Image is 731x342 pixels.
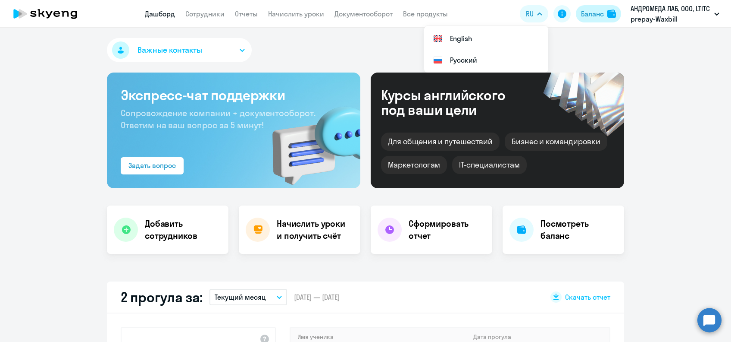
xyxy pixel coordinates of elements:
[520,5,548,22] button: RU
[334,9,393,18] a: Документооборот
[121,157,184,174] button: Задать вопрос
[540,218,617,242] h4: Посмотреть баланс
[576,5,621,22] button: Балансbalance
[505,133,607,151] div: Бизнес и командировки
[137,44,202,56] span: Важные контакты
[185,9,225,18] a: Сотрудники
[526,9,534,19] span: RU
[145,218,222,242] h4: Добавить сотрудников
[260,91,360,188] img: bg-img
[626,3,724,24] button: АНДРОМЕДА ЛАБ, ООО, LTITC prepay-Waxbill Technologies Limited doo [GEOGRAPHIC_DATA]
[403,9,448,18] a: Все продукты
[565,292,610,302] span: Скачать отчет
[121,288,203,306] h2: 2 прогула за:
[381,133,500,151] div: Для общения и путешествий
[607,9,616,18] img: balance
[215,292,266,302] p: Текущий месяц
[235,9,258,18] a: Отчеты
[631,3,711,24] p: АНДРОМЕДА ЛАБ, ООО, LTITC prepay-Waxbill Technologies Limited doo [GEOGRAPHIC_DATA]
[409,218,485,242] h4: Сформировать отчет
[121,108,316,130] span: Сопровождение компании + документооборот. Ответим на ваш вопрос за 5 минут!
[121,86,347,104] h3: Экспресс-чат поддержки
[277,218,352,242] h4: Начислить уроки и получить счёт
[209,289,287,305] button: Текущий месяц
[433,55,443,65] img: Русский
[581,9,604,19] div: Баланс
[294,292,340,302] span: [DATE] — [DATE]
[424,26,548,73] ul: RU
[128,160,176,171] div: Задать вопрос
[381,156,447,174] div: Маркетологам
[107,38,252,62] button: Важные контакты
[145,9,175,18] a: Дашборд
[381,88,528,117] div: Курсы английского под ваши цели
[268,9,324,18] a: Начислить уроки
[452,156,526,174] div: IT-специалистам
[433,33,443,44] img: English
